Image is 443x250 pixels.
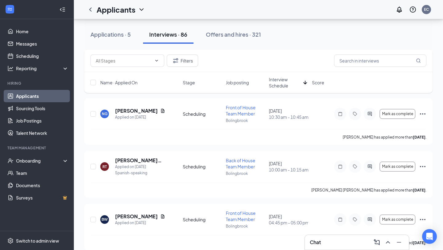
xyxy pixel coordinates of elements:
a: Scheduling [16,50,69,62]
span: 10:30 am - 10:45 am [269,114,308,120]
span: Interview Schedule [269,76,301,89]
button: ComposeMessage [372,237,382,247]
b: [DATE] [413,240,425,245]
span: Back of House Team Member [226,158,255,169]
svg: ChevronLeft [87,6,94,13]
svg: Note [337,164,344,169]
svg: Document [160,108,165,113]
svg: Tag [351,111,359,116]
div: Reporting [16,65,69,71]
div: EC [424,7,429,12]
svg: MagnifyingGlass [416,58,421,63]
div: NG [102,111,108,116]
svg: UserCheck [7,158,14,164]
svg: ArrowDown [301,79,309,86]
svg: Notifications [396,6,403,13]
button: Minimize [394,237,404,247]
span: 04:45 pm - 05:00 pm [269,220,308,226]
span: Job posting [226,79,249,86]
svg: Settings [7,238,14,244]
a: Job Postings [16,115,69,127]
span: Front of House Team Member [226,210,256,222]
div: Onboarding [16,158,63,164]
svg: QuestionInfo [409,6,417,13]
div: Hiring [7,81,67,86]
div: Switch to admin view [16,238,59,244]
svg: Filter [172,57,179,64]
svg: ActiveChat [366,111,373,116]
div: Applied on [DATE] [115,164,166,170]
svg: Tag [351,164,359,169]
span: Mark as complete [382,217,413,222]
div: BW [102,217,108,222]
a: Team [16,167,69,179]
a: Home [16,25,69,38]
svg: Ellipses [419,110,426,118]
svg: Analysis [7,65,14,71]
div: Spanish-speaking [115,170,166,176]
button: Mark as complete [380,162,415,171]
div: Scheduling [183,111,222,117]
p: Bolingbrook [226,171,265,176]
h5: [PERSON_NAME] [PERSON_NAME] [115,157,166,164]
svg: ChevronDown [154,58,159,63]
input: Search in interviews [334,54,426,67]
button: Filter Filters [167,54,198,67]
div: Scheduling [183,216,222,223]
input: All Stages [96,57,152,64]
p: Bolingbrook [226,118,265,123]
div: Team Management [7,145,67,151]
div: Applied on [DATE] [115,220,165,226]
div: Scheduling [183,163,222,170]
a: SurveysCrown [16,192,69,204]
svg: Tag [351,217,359,222]
span: Mark as complete [382,112,413,116]
svg: Minimize [395,239,403,246]
a: Talent Network [16,127,69,139]
span: Mark as complete [382,164,413,169]
p: Bolingbrook [226,224,265,229]
h1: Applicants [97,4,135,15]
button: Mark as complete [380,109,415,119]
svg: ComposeMessage [373,239,381,246]
svg: Ellipses [419,163,426,170]
button: ChevronUp [383,237,393,247]
span: Front of House Team Member [226,105,256,116]
h5: [PERSON_NAME] [115,213,158,220]
button: Mark as complete [380,215,415,224]
svg: Ellipses [419,216,426,223]
div: [DATE] [269,213,308,226]
span: Score [312,79,324,86]
a: Documents [16,179,69,192]
svg: Document [160,214,165,219]
svg: ActiveChat [366,164,373,169]
b: [DATE] [413,188,425,192]
div: Applied on [DATE] [115,114,165,120]
p: [PERSON_NAME] [PERSON_NAME] has applied more than . [311,187,426,193]
a: Sourcing Tools [16,102,69,115]
h3: Chat [310,239,321,246]
a: Applicants [16,90,69,102]
svg: Collapse [59,6,66,13]
div: Applications · 5 [90,30,131,38]
svg: ActiveChat [366,217,373,222]
div: RT [102,164,107,169]
div: Offers and hires · 321 [206,30,261,38]
svg: Note [337,217,344,222]
a: Messages [16,38,69,50]
svg: ChevronUp [384,239,392,246]
p: [PERSON_NAME] has applied more than . [343,135,426,140]
b: [DATE] [413,135,425,139]
h5: [PERSON_NAME] [115,107,158,114]
svg: ChevronDown [138,6,145,13]
span: Stage [183,79,195,86]
span: Name · Applied On [100,79,138,86]
span: 10:00 am - 10:15 am [269,167,308,173]
svg: Note [337,111,344,116]
div: [DATE] [269,108,308,120]
svg: WorkstreamLogo [7,6,13,12]
div: Interviews · 86 [149,30,187,38]
div: Open Intercom Messenger [422,229,437,244]
div: [DATE] [269,160,308,173]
